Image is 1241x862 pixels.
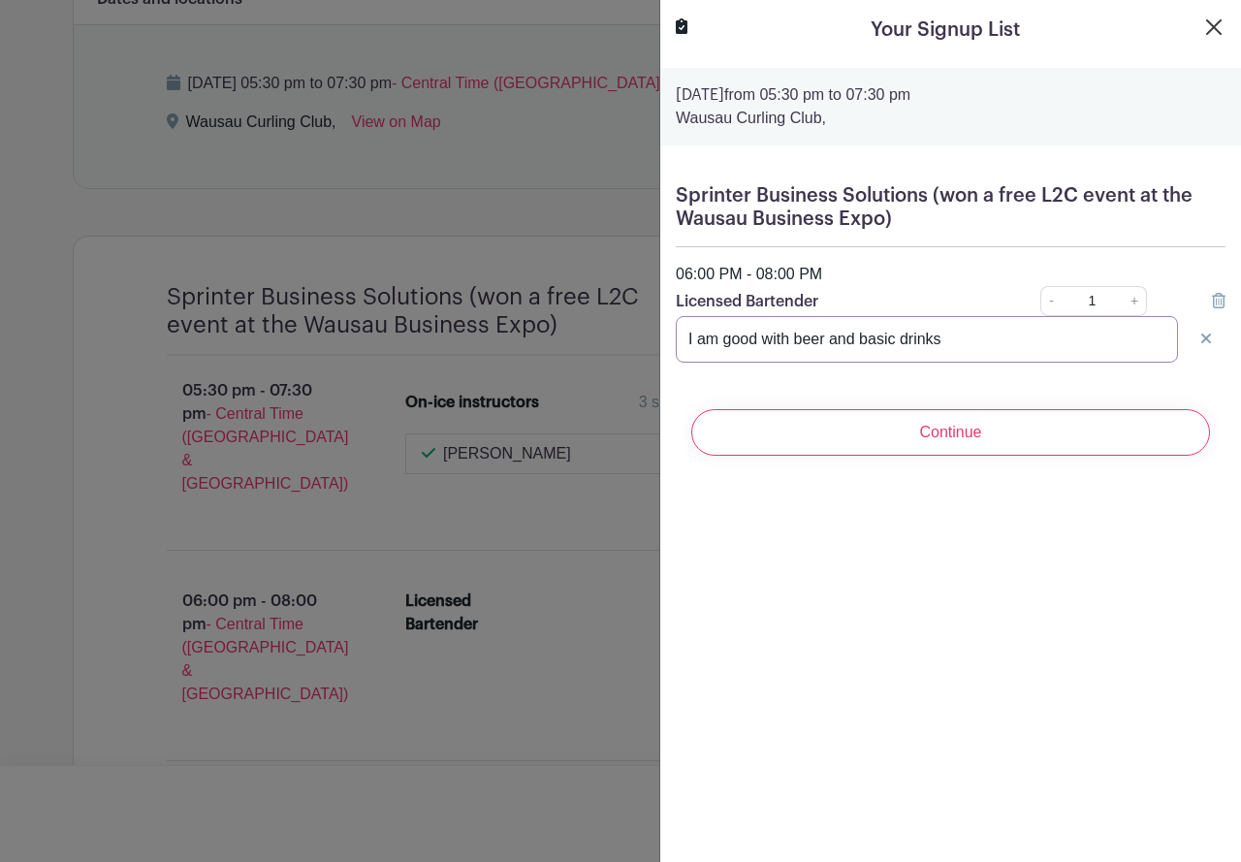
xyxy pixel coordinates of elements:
[676,290,987,313] p: Licensed Bartender
[676,83,1225,107] p: from 05:30 pm to 07:30 pm
[691,409,1210,456] input: Continue
[676,87,724,103] strong: [DATE]
[676,316,1178,363] input: Note
[1123,286,1147,316] a: +
[1040,286,1062,316] a: -
[664,263,1237,286] div: 06:00 PM - 08:00 PM
[1202,16,1225,39] button: Close
[871,16,1020,45] h5: Your Signup List
[676,107,1225,130] p: Wausau Curling Club,
[676,184,1225,231] h5: Sprinter Business Solutions (won a free L2C event at the Wausau Business Expo)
